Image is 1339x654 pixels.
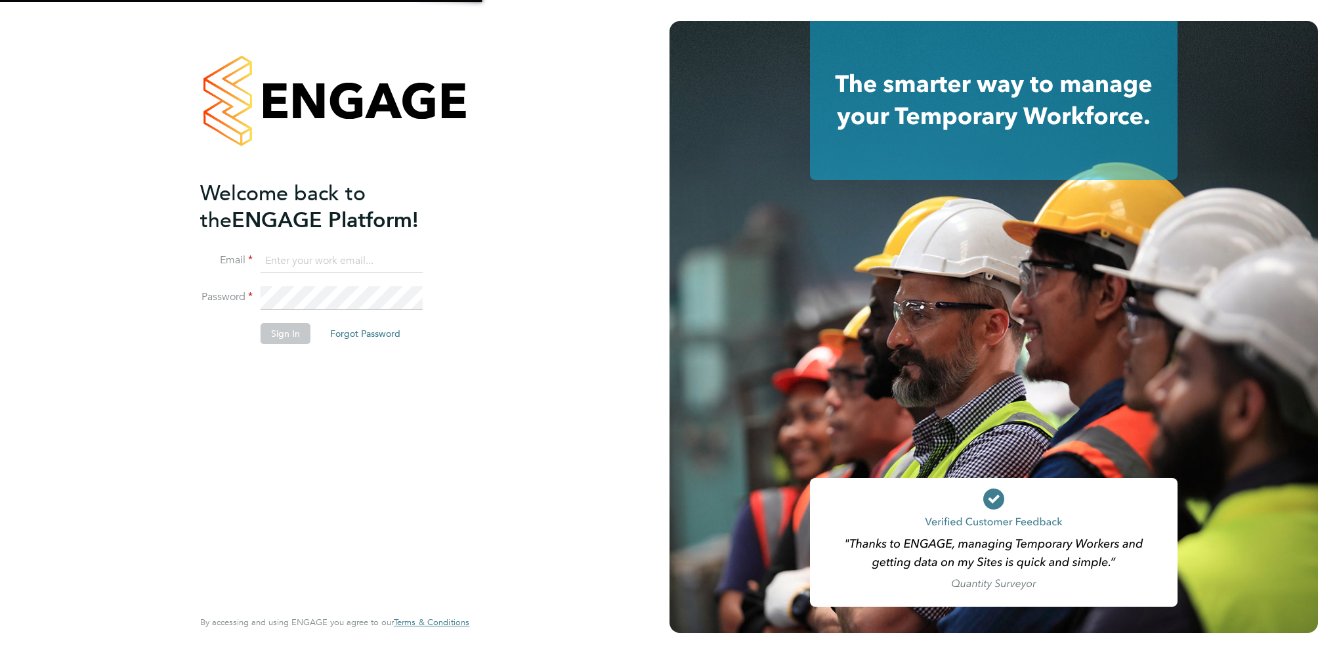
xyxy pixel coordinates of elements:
[394,617,469,628] span: Terms & Conditions
[200,290,253,304] label: Password
[200,181,366,233] span: Welcome back to the
[320,323,411,344] button: Forgot Password
[200,253,253,267] label: Email
[261,250,423,273] input: Enter your work email...
[261,323,310,344] button: Sign In
[394,617,469,628] a: Terms & Conditions
[200,617,469,628] span: By accessing and using ENGAGE you agree to our
[200,180,456,234] h2: ENGAGE Platform!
